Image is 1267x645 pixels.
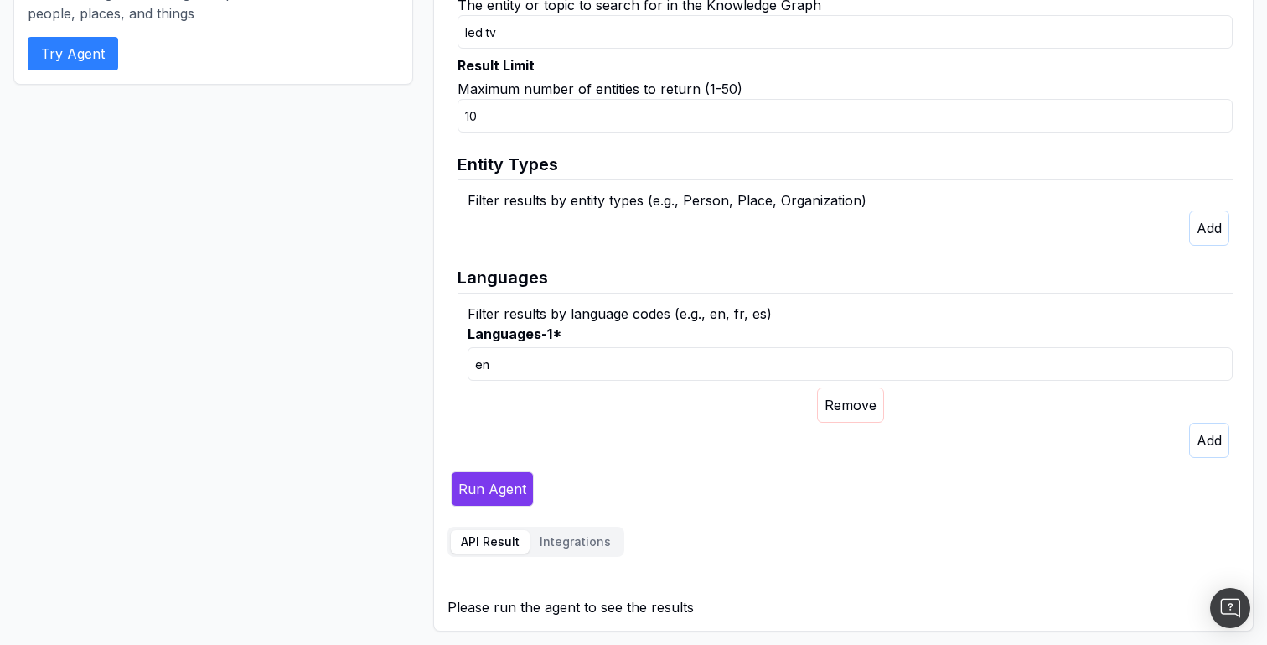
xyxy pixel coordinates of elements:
legend: Entity Types [458,139,1233,180]
button: Run Agent [451,471,534,507]
button: Try Agent [28,37,118,70]
button: Integrations [530,530,621,554]
button: API Result [451,530,530,554]
button: Add [1189,423,1229,458]
div: Filter results by entity types (e.g., Person, Place, Organization) [468,190,1233,211]
button: Remove [817,388,884,423]
div: Filter results by language codes (e.g., en, fr, es) [468,304,1233,324]
div: Please run the agent to see the results [447,597,1239,617]
button: Add [1189,211,1229,246]
label: Result Limit [458,55,1233,75]
div: Open Intercom Messenger [1210,588,1250,628]
legend: Languages [458,252,1233,294]
div: Maximum number of entities to return (1-50) [458,79,1233,99]
label: Languages-1 [468,324,1233,344]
